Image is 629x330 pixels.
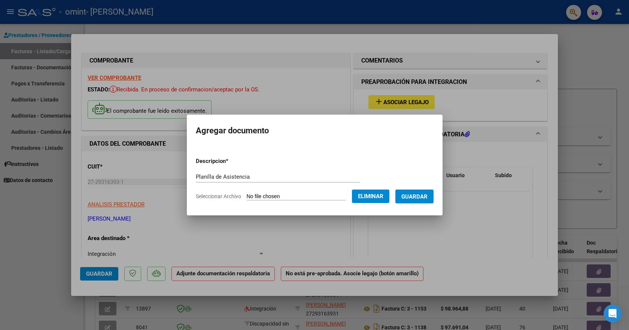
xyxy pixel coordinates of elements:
span: Seleccionar Archivo [196,193,241,199]
span: Eliminar [358,193,383,200]
h2: Agregar documento [196,124,434,138]
p: Descripcion [196,157,267,166]
span: Guardar [401,193,428,200]
button: Eliminar [352,190,389,203]
button: Guardar [395,190,434,203]
div: Open Intercom Messenger [604,305,622,323]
